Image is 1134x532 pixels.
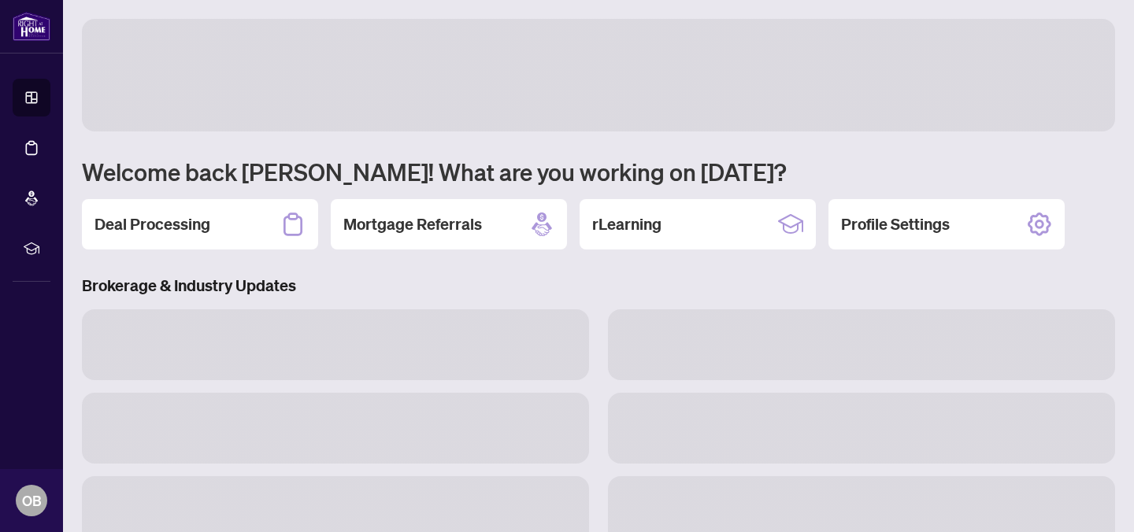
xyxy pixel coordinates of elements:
h2: Profile Settings [841,213,950,235]
h2: Deal Processing [94,213,210,235]
h3: Brokerage & Industry Updates [82,275,1115,297]
h2: rLearning [592,213,661,235]
img: logo [13,12,50,41]
h1: Welcome back [PERSON_NAME]! What are you working on [DATE]? [82,157,1115,187]
h2: Mortgage Referrals [343,213,482,235]
span: OB [22,490,42,512]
